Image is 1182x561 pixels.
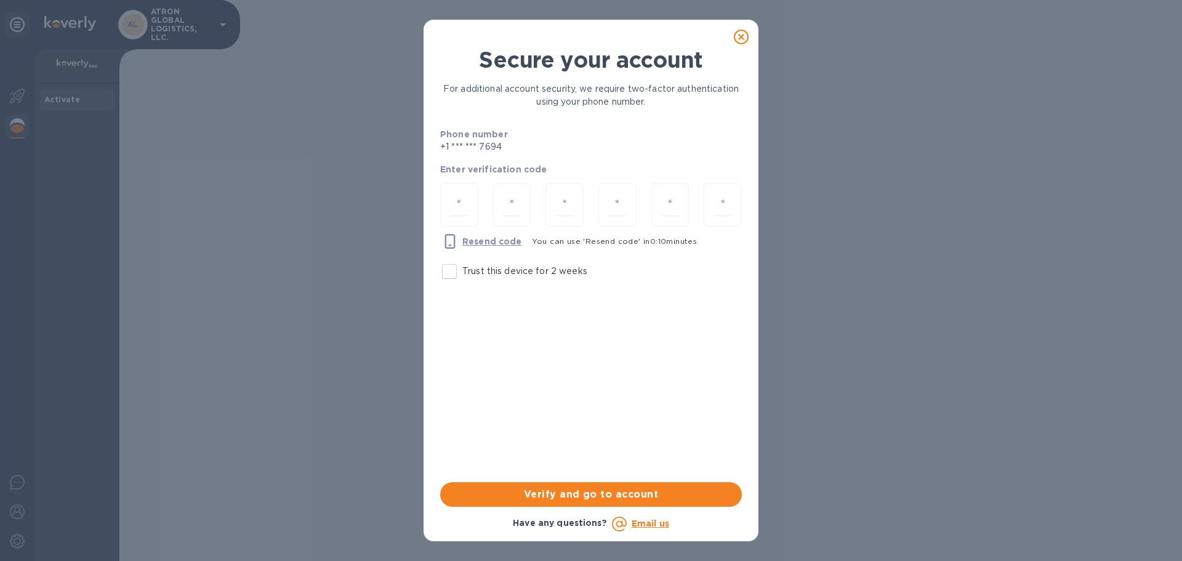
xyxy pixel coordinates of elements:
h1: Secure your account [440,47,742,73]
button: Verify and go to account [440,482,742,507]
b: Phone number [440,129,508,139]
p: Trust this device for 2 weeks [462,265,587,278]
u: Resend code [462,236,522,246]
p: Enter verification code [440,163,742,176]
p: For additional account security, we require two-factor authentication using your phone number. [440,83,742,108]
span: You can use 'Resend code' in 0 : 10 minutes [532,236,698,246]
span: Verify and go to account [450,487,732,502]
b: Have any questions? [513,518,607,528]
a: Email us [632,519,669,528]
